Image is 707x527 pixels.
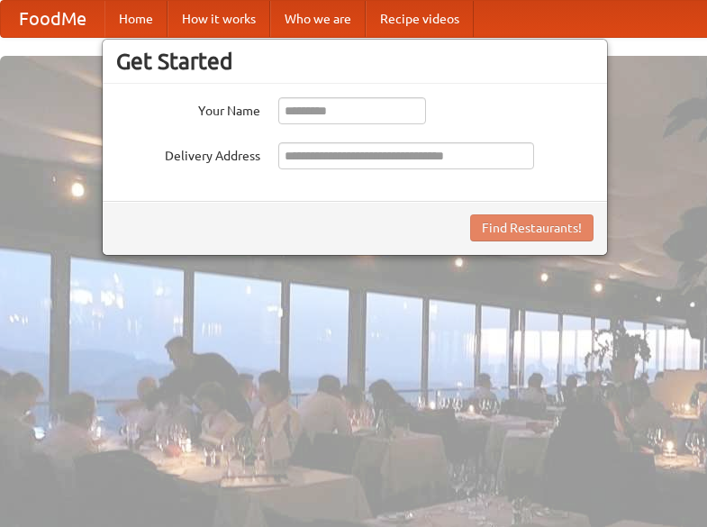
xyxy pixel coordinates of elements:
[116,97,260,120] label: Your Name
[104,1,168,37] a: Home
[168,1,270,37] a: How it works
[470,214,594,241] button: Find Restaurants!
[366,1,474,37] a: Recipe videos
[270,1,366,37] a: Who we are
[1,1,104,37] a: FoodMe
[116,48,594,75] h3: Get Started
[116,142,260,165] label: Delivery Address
